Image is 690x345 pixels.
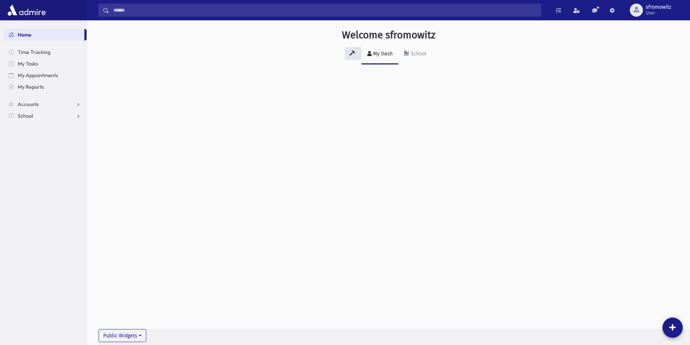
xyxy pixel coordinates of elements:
[18,72,58,79] span: My Appointments
[18,113,33,119] span: School
[18,84,44,90] span: My Reports
[18,101,39,108] span: Accounts
[3,110,87,122] a: School
[18,60,38,67] span: My Tasks
[3,70,87,81] a: My Appointments
[342,29,435,41] h3: Welcome sfromowitz
[3,98,87,110] a: Accounts
[398,44,432,64] a: School
[409,51,426,57] div: School
[372,51,393,57] div: My Dash
[6,3,47,17] img: AdmirePro
[3,46,87,58] a: Time Tracking
[361,44,398,64] a: My Dash
[3,58,87,70] a: My Tasks
[18,49,50,55] span: Time Tracking
[3,81,87,93] a: My Reports
[99,329,146,342] button: Public Widgets
[3,29,84,41] a: Home
[18,31,32,38] span: Home
[646,10,671,16] span: User
[109,4,541,17] input: Search
[646,4,671,10] span: sfromowitz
